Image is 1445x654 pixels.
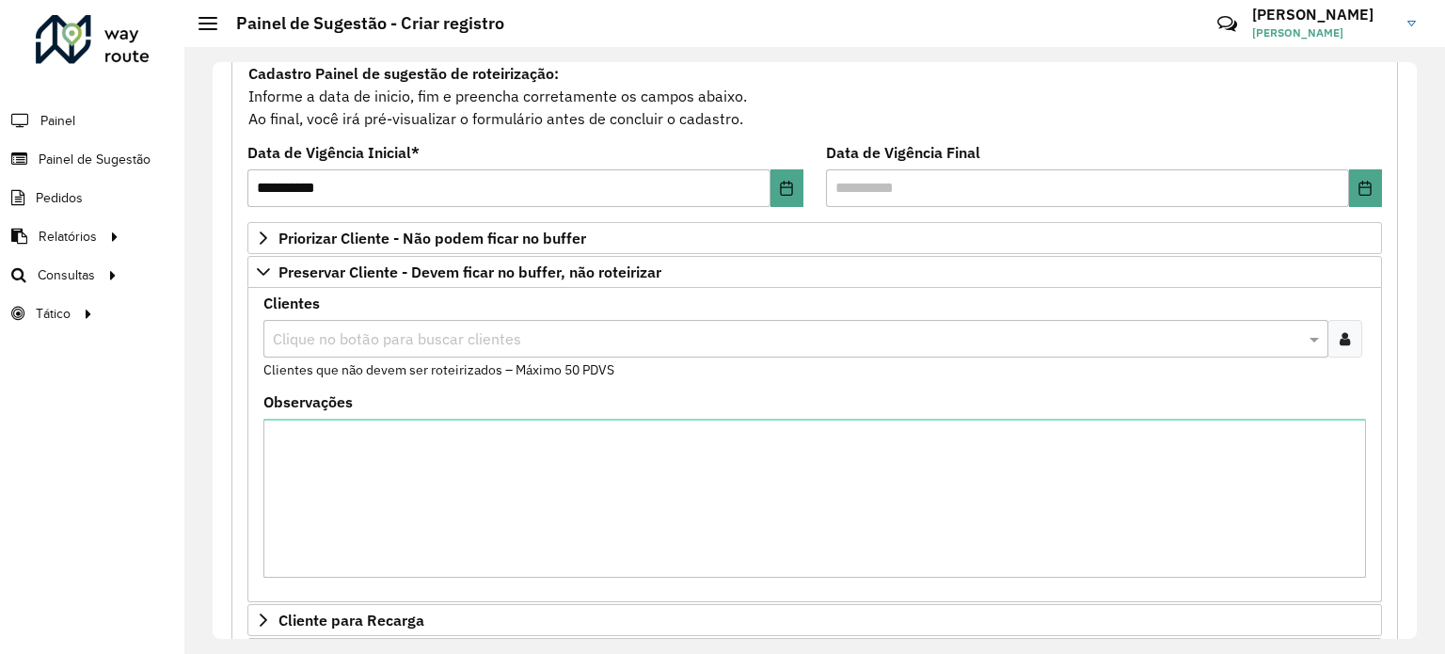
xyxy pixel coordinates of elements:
[278,264,661,279] span: Preservar Cliente - Devem ficar no buffer, não roteirizar
[247,222,1382,254] a: Priorizar Cliente - Não podem ficar no buffer
[826,141,980,164] label: Data de Vigência Final
[1349,169,1382,207] button: Choose Date
[1252,6,1393,24] h3: [PERSON_NAME]
[1207,4,1247,44] a: Contato Rápido
[263,361,614,378] small: Clientes que não devem ser roteirizados – Máximo 50 PDVS
[278,613,424,628] span: Cliente para Recarga
[1252,24,1393,41] span: [PERSON_NAME]
[36,188,83,208] span: Pedidos
[40,111,75,131] span: Painel
[247,61,1382,131] div: Informe a data de inicio, fim e preencha corretamente os campos abaixo. Ao final, você irá pré-vi...
[263,391,353,413] label: Observações
[248,64,559,83] strong: Cadastro Painel de sugestão de roteirização:
[39,227,97,247] span: Relatórios
[247,141,420,164] label: Data de Vigência Inicial
[263,292,320,314] label: Clientes
[770,169,803,207] button: Choose Date
[247,604,1382,636] a: Cliente para Recarga
[36,304,71,324] span: Tático
[217,13,504,34] h2: Painel de Sugestão - Criar registro
[278,231,586,246] span: Priorizar Cliente - Não podem ficar no buffer
[39,150,151,169] span: Painel de Sugestão
[247,256,1382,288] a: Preservar Cliente - Devem ficar no buffer, não roteirizar
[247,288,1382,602] div: Preservar Cliente - Devem ficar no buffer, não roteirizar
[38,265,95,285] span: Consultas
